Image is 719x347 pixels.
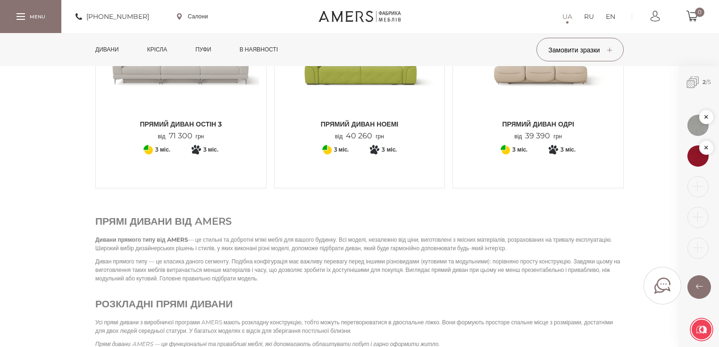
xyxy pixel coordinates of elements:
strong: Дивани прямого типу від AMERS [95,236,188,243]
span: Прямий диван ОСТІН 3 [103,119,259,129]
span: 3 міс. [382,144,397,155]
span: — це стильні та добротні м'які меблі для вашого будинку. Всі моделі, незалежно від ціни, виготовл... [95,236,612,252]
span: 5 [708,78,711,85]
a: New Прямий диван ОСТІН 3 Прямий диван ОСТІН 3 Прямий диван ОСТІН 3 від71 300грн [103,11,259,141]
img: 1576664823.jpg [687,115,709,136]
p: від грн [335,132,384,141]
span: 3 міс. [560,144,576,155]
b: 2 [702,78,706,85]
span: Прямий диван НОЕМІ [282,119,438,129]
span: Диван прямого типу — це класика даного сегменту. Подібна конфігурація має важливу перевагу перед ... [95,258,620,282]
span: Прямий диван ОДРІ [460,119,616,129]
a: Дивани [88,33,126,66]
a: Прямий диван ОДРІ Прямий диван ОДРІ Прямий диван ОДРІ від39 390грн [460,11,616,141]
a: Прямий диван НОЕМІ Прямий диван НОЕМІ Прямий диван НОЕМІ від40 260грн [282,11,438,141]
a: Салони [177,12,208,21]
p: від грн [158,132,204,141]
a: Крісла [140,33,174,66]
span: Прямі дивани від AMERS [95,215,232,227]
span: 71 300 [166,131,196,140]
a: EN [606,11,615,22]
span: Замовити зразки [548,46,611,54]
span: 3 міс. [203,144,218,155]
p: від грн [514,132,562,141]
img: 1576662562.jpg [687,145,709,167]
span: Розкладні прямі дивани [95,298,233,310]
span: 3 міс. [334,144,349,155]
a: RU [584,11,594,22]
span: 0 [695,8,704,17]
span: 39 390 [522,131,553,140]
span: 40 260 [343,131,376,140]
span: Усі прямі дивани з виробничої програми AMERS мають розкладну конструкцію, тобто можуть перетворюв... [95,319,613,334]
a: в наявності [233,33,285,66]
button: Замовити зразки [536,38,624,61]
span: 3 міс. [155,144,170,155]
span: 3 міс. [512,144,527,155]
a: [PHONE_NUMBER] [75,11,149,22]
a: UA [562,11,572,22]
a: Пуфи [188,33,218,66]
span: / [679,66,719,99]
